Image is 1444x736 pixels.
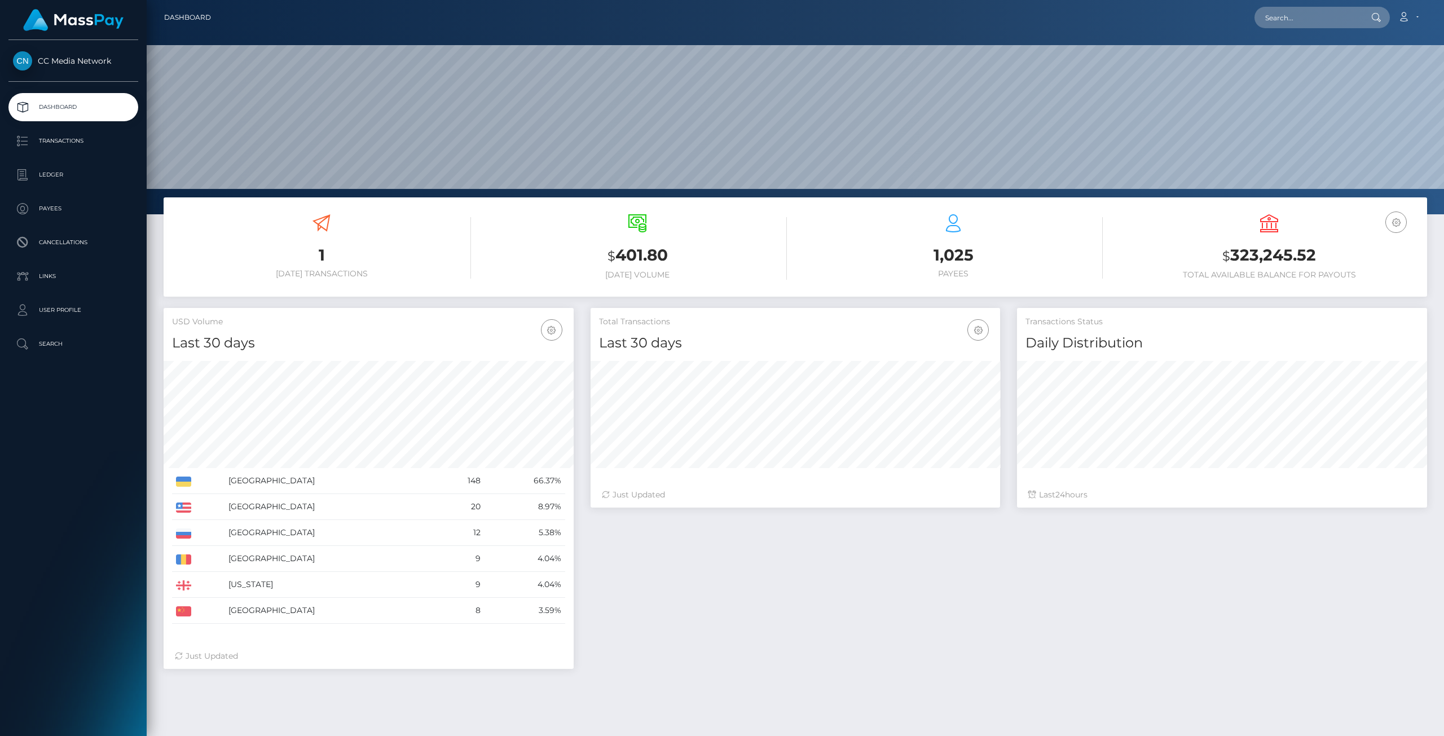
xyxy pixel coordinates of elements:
[172,269,471,279] h6: [DATE] Transactions
[176,554,191,565] img: RO.png
[8,93,138,121] a: Dashboard
[8,127,138,155] a: Transactions
[176,528,191,539] img: RU.png
[13,133,134,149] p: Transactions
[13,234,134,251] p: Cancellations
[172,333,565,353] h4: Last 30 days
[599,316,992,328] h5: Total Transactions
[1254,7,1361,28] input: Search...
[485,572,565,598] td: 4.04%
[176,606,191,616] img: CN.png
[176,580,191,590] img: GE.png
[172,244,471,266] h3: 1
[437,494,485,520] td: 20
[437,520,485,546] td: 12
[164,6,211,29] a: Dashboard
[1120,244,1419,267] h3: 323,245.52
[176,503,191,513] img: US.png
[1025,316,1419,328] h5: Transactions Status
[13,166,134,183] p: Ledger
[485,494,565,520] td: 8.97%
[175,650,562,662] div: Just Updated
[13,200,134,217] p: Payees
[607,248,615,264] small: $
[224,546,438,572] td: [GEOGRAPHIC_DATA]
[437,546,485,572] td: 9
[437,598,485,624] td: 8
[13,268,134,285] p: Links
[13,302,134,319] p: User Profile
[13,336,134,352] p: Search
[224,468,438,494] td: [GEOGRAPHIC_DATA]
[437,468,485,494] td: 148
[488,270,787,280] h6: [DATE] Volume
[1028,489,1416,501] div: Last hours
[224,520,438,546] td: [GEOGRAPHIC_DATA]
[488,244,787,267] h3: 401.80
[602,489,989,501] div: Just Updated
[8,296,138,324] a: User Profile
[8,262,138,290] a: Links
[804,244,1103,266] h3: 1,025
[8,228,138,257] a: Cancellations
[485,468,565,494] td: 66.37%
[437,572,485,598] td: 9
[1222,248,1230,264] small: $
[224,598,438,624] td: [GEOGRAPHIC_DATA]
[1120,270,1419,280] h6: Total Available Balance for Payouts
[224,494,438,520] td: [GEOGRAPHIC_DATA]
[485,598,565,624] td: 3.59%
[8,161,138,189] a: Ledger
[224,572,438,598] td: [US_STATE]
[804,269,1103,279] h6: Payees
[23,9,124,31] img: MassPay Logo
[8,330,138,358] a: Search
[13,99,134,116] p: Dashboard
[176,477,191,487] img: UA.png
[485,520,565,546] td: 5.38%
[172,316,565,328] h5: USD Volume
[8,195,138,223] a: Payees
[8,56,138,66] span: CC Media Network
[485,546,565,572] td: 4.04%
[13,51,32,70] img: CC Media Network
[599,333,992,353] h4: Last 30 days
[1055,490,1065,500] span: 24
[1025,333,1419,353] h4: Daily Distribution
